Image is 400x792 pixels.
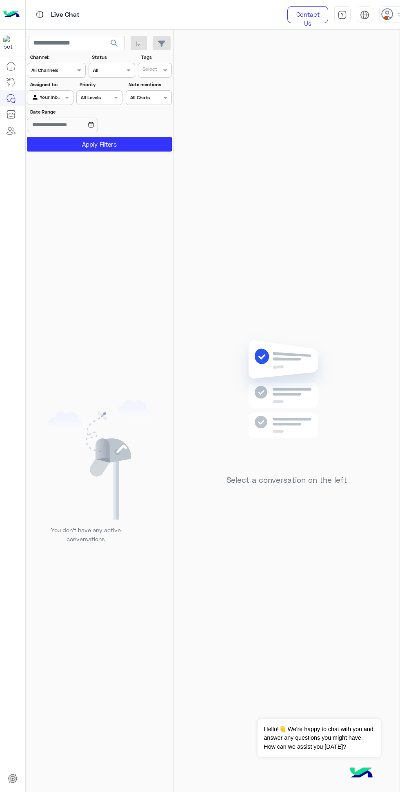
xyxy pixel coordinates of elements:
[80,81,122,88] label: Priority
[92,54,134,61] label: Status
[141,65,157,75] div: Select
[129,81,171,88] label: Note mentions
[35,9,45,20] img: tab
[360,10,369,20] img: tab
[104,36,124,54] button: search
[30,54,85,61] label: Channel:
[287,6,328,23] a: Contact Us
[30,81,72,88] label: Assigned to:
[338,10,347,20] img: tab
[27,137,172,152] button: Apply Filters
[3,36,18,50] img: 1403182699927242
[3,6,20,23] img: Logo
[109,38,119,48] span: search
[51,9,80,20] p: Live Chat
[227,475,347,485] h5: Select a conversation on the left
[347,759,376,788] img: hulul-logo.png
[334,6,351,23] a: tab
[228,334,346,469] img: no messages
[48,400,151,520] img: empty users
[44,526,127,543] p: You don’t have any active conversations
[30,108,122,116] label: Date Range
[258,719,380,757] span: Hello!👋 We're happy to chat with you and answer any questions you might have. How can we assist y...
[141,54,171,61] label: Tags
